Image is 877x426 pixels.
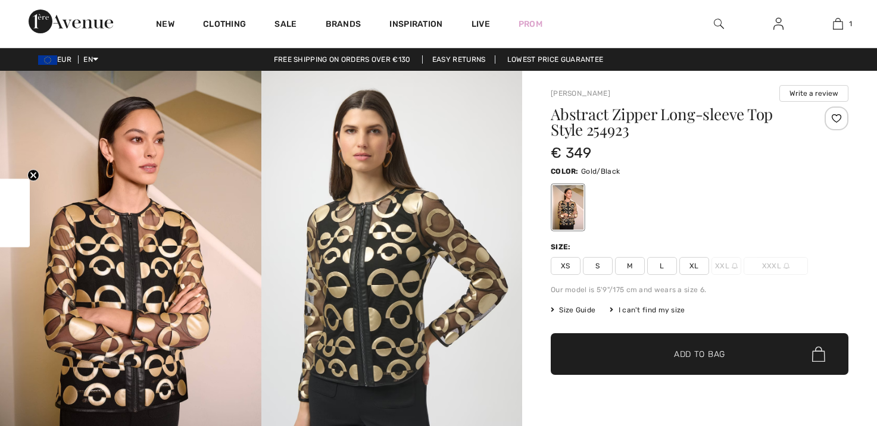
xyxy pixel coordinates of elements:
[551,89,610,98] a: [PERSON_NAME]
[583,257,613,275] span: S
[29,10,113,33] img: 1ère Avenue
[615,257,645,275] span: M
[610,305,685,315] div: I can't find my size
[422,55,496,64] a: Easy Returns
[551,257,580,275] span: XS
[679,257,709,275] span: XL
[744,257,808,275] span: XXXL
[711,257,741,275] span: XXL
[27,170,39,181] button: Close teaser
[647,257,677,275] span: L
[714,17,724,31] img: search the website
[732,263,738,269] img: ring-m.svg
[779,85,848,102] button: Write a review
[809,17,867,31] a: 1
[833,17,843,31] img: My Bag
[551,333,848,375] button: Add to Bag
[156,19,174,32] a: New
[326,19,361,32] a: Brands
[498,55,613,64] a: Lowest Price Guarantee
[274,19,297,32] a: Sale
[773,17,784,31] img: My Info
[674,348,725,361] span: Add to Bag
[551,106,799,137] h1: Abstract Zipper Long-sleeve Top Style 254923
[764,17,793,32] a: Sign In
[389,19,442,32] span: Inspiration
[581,167,620,176] span: Gold/Black
[551,145,592,161] span: € 349
[472,18,490,30] a: Live
[849,18,852,29] span: 1
[519,18,542,30] a: Prom
[203,19,246,32] a: Clothing
[784,263,789,269] img: ring-m.svg
[38,55,76,64] span: EUR
[551,167,579,176] span: Color:
[83,55,98,64] span: EN
[551,242,573,252] div: Size:
[553,185,583,230] div: Gold/Black
[551,284,848,295] div: Our model is 5'9"/175 cm and wears a size 6.
[38,55,57,65] img: Euro
[264,55,420,64] a: Free shipping on orders over €130
[551,305,595,315] span: Size Guide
